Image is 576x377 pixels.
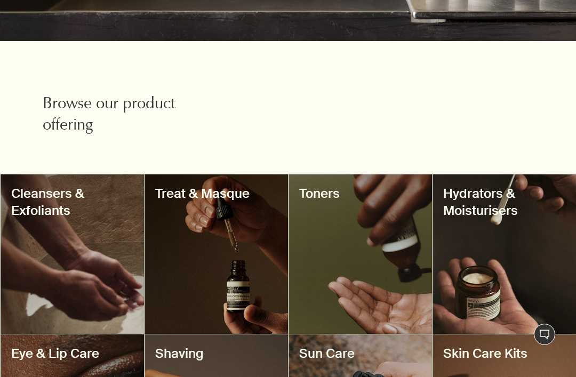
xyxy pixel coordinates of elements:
a: decorativeToners [289,174,432,334]
h3: Cleansers & Exfoliants [11,185,133,219]
h2: Browse our product offering [43,94,206,137]
h3: Hydrators & Moisturisers [443,185,565,219]
h3: Shaving [155,345,277,362]
a: decorativeHydrators & Moisturisers [433,174,576,334]
a: decorativeCleansers & Exfoliants [1,174,144,334]
h3: Toners [299,185,421,202]
h3: Sun Care [299,345,421,362]
a: decorativeTreat & Masque [145,174,288,334]
h3: Treat & Masque [155,185,277,202]
h3: Eye & Lip Care [11,345,133,362]
h3: Skin Care Kits [443,345,565,362]
button: Live Assistance [534,324,555,345]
